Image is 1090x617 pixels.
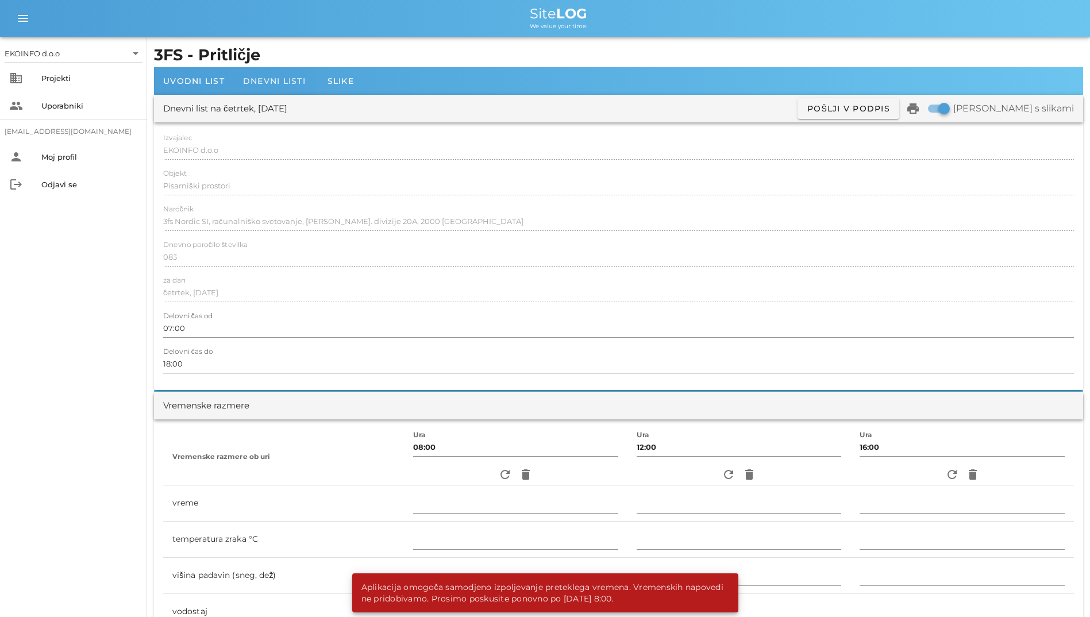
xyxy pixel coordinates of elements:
[163,312,213,321] label: Delovni čas od
[906,102,920,115] i: print
[328,76,354,86] span: Slike
[41,101,138,110] div: Uporabniki
[498,468,512,481] i: refresh
[163,429,404,485] th: Vremenske razmere ob uri
[519,468,533,481] i: delete
[129,47,142,60] i: arrow_drop_down
[798,98,899,119] button: Pošlji v podpis
[163,169,187,178] label: Objekt
[966,468,980,481] i: delete
[163,134,192,142] label: Izvajalec
[926,493,1090,617] iframe: Chat Widget
[9,71,23,85] i: business
[163,205,194,214] label: Naročnik
[530,22,587,30] span: We value your time.
[9,150,23,164] i: person
[5,48,60,59] div: EKOINFO d.o.o
[9,178,23,191] i: logout
[9,99,23,113] i: people
[953,103,1074,114] label: [PERSON_NAME] s slikami
[163,76,225,86] span: Uvodni list
[926,493,1090,617] div: Pripomoček za klepet
[41,180,138,189] div: Odjavi se
[163,522,404,558] td: temperatura zraka °C
[807,103,890,114] span: Pošlji v podpis
[530,5,587,22] span: Site
[556,5,587,22] b: LOG
[860,431,872,439] label: Ura
[742,468,756,481] i: delete
[163,485,404,522] td: vreme
[163,102,287,115] div: Dnevni list na četrtek, [DATE]
[16,11,30,25] i: menu
[413,431,426,439] label: Ura
[154,44,1083,67] h1: 3FS - Pritličje
[41,152,138,161] div: Moj profil
[163,558,404,594] td: višina padavin (sneg, dež)
[945,468,959,481] i: refresh
[637,431,649,439] label: Ura
[163,399,249,412] div: Vremenske razmere
[41,74,138,83] div: Projekti
[243,76,306,86] span: Dnevni listi
[163,276,186,285] label: za dan
[722,468,735,481] i: refresh
[5,44,142,63] div: EKOINFO d.o.o
[352,573,734,612] div: Aplikacija omogoča samodjeno izpoljevanje preteklega vremena. Vremenskih napovedi ne pridobivamo....
[163,348,213,356] label: Delovni čas do
[163,241,248,249] label: Dnevno poročilo številka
